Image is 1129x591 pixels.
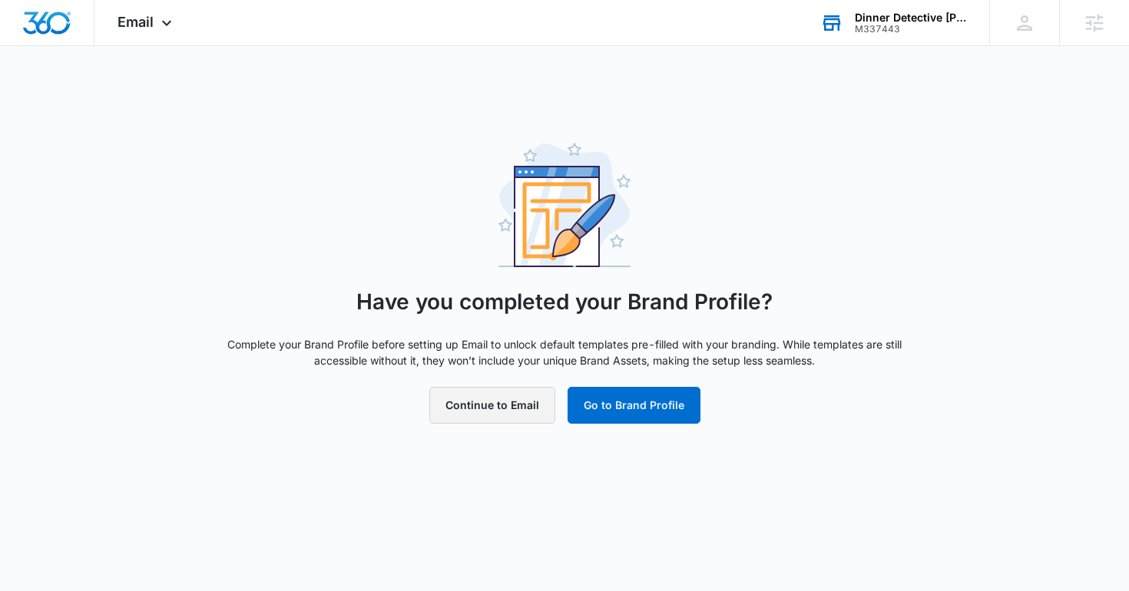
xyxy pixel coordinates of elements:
[356,286,773,318] h3: Have you completed your Brand Profile?
[855,12,967,24] div: account name
[855,24,967,35] div: account id
[118,14,154,30] span: Email
[219,336,910,368] p: Complete your Brand Profile before setting up Email to unlock default templates pre-filled with y...
[429,387,555,424] button: Continue to Email
[498,143,631,267] img: Setup
[568,387,700,424] button: Go to Brand Profile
